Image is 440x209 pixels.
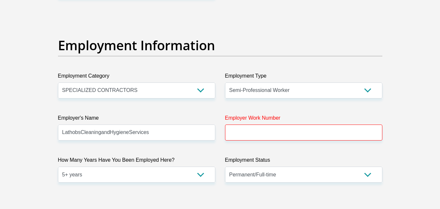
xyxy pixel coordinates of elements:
[225,114,382,125] label: Employer Work Number
[58,156,215,167] label: How Many Years Have You Been Employed Here?
[58,37,382,53] h2: Employment Information
[225,72,382,82] label: Employment Type
[58,125,215,141] input: Employer's Name
[225,156,382,167] label: Employment Status
[58,114,215,125] label: Employer's Name
[58,72,215,82] label: Employment Category
[225,125,382,141] input: Employer Work Number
